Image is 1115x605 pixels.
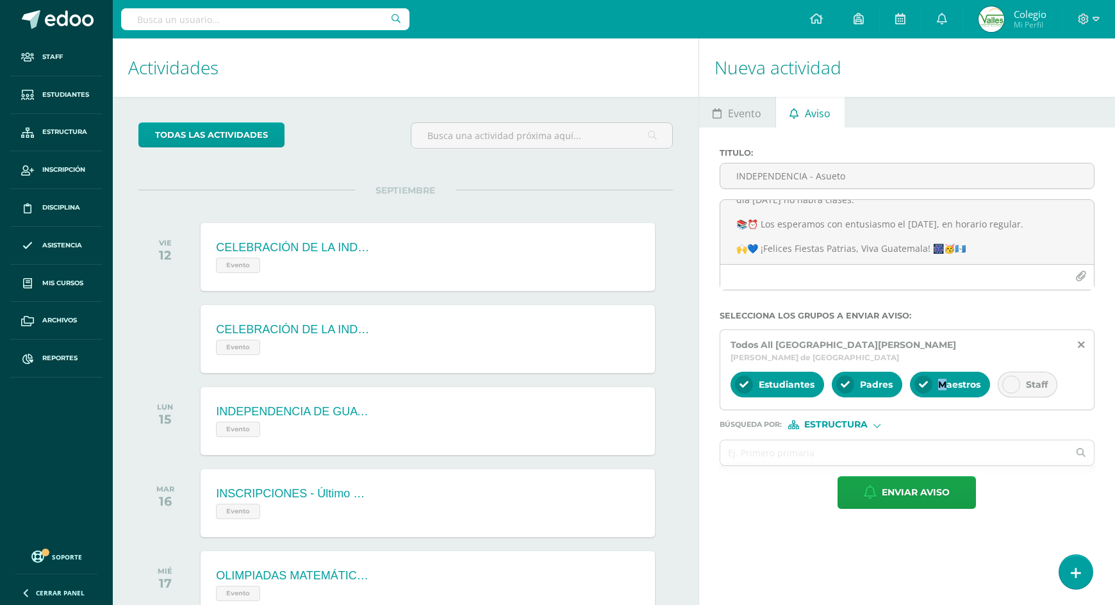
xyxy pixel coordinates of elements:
[216,504,260,519] span: Evento
[788,420,884,429] div: [object Object]
[159,247,172,263] div: 12
[10,151,103,189] a: Inscripción
[728,98,761,129] span: Evento
[10,189,103,227] a: Disciplina
[10,114,103,152] a: Estructura
[42,165,85,175] span: Inscripción
[216,586,260,601] span: Evento
[42,315,77,326] span: Archivos
[1014,19,1046,30] span: Mi Perfil
[121,8,409,30] input: Busca un usuario...
[216,569,370,583] div: OLIMPIADAS MATEMÁTICAS - Segunda Ronda
[42,52,63,62] span: Staff
[10,340,103,377] a: Reportes
[42,278,83,288] span: Mis cursos
[216,340,260,355] span: Evento
[216,323,370,336] div: CELEBRACIÓN DE LA INDEPENDENCIA
[759,379,814,390] span: Estudiantes
[10,76,103,114] a: Estudiantes
[1026,379,1048,390] span: Staff
[838,476,976,509] button: Enviar aviso
[720,200,1094,264] textarea: Estimados padres de familia y estudiantes: Con motivo de la celebración de la Independencia de [G...
[720,311,1094,320] label: Selecciona los grupos a enviar aviso :
[42,127,87,137] span: Estructura
[42,203,80,213] span: Disciplina
[216,241,370,254] div: CELEBRACIÓN DE LA INDEPENDENCIA - Asiste todo el colegio
[804,421,868,428] span: Estructura
[805,98,830,129] span: Aviso
[860,379,893,390] span: Padres
[128,38,683,97] h1: Actividades
[158,576,172,591] div: 17
[138,122,285,147] a: todas las Actividades
[882,477,950,508] span: Enviar aviso
[714,38,1100,97] h1: Nueva actividad
[731,352,899,362] span: [PERSON_NAME] de [GEOGRAPHIC_DATA]
[355,185,456,196] span: SEPTIEMBRE
[216,405,370,419] div: INDEPENDENCIA DE GUATEMALA - Asueto
[158,567,172,576] div: MIÉ
[216,487,370,501] div: INSCRIPCIONES - Último día para realizar el proceso de Reinscripción ORDINARIA
[15,547,97,565] a: Soporte
[52,552,82,561] span: Soporte
[42,240,82,251] span: Asistencia
[411,123,672,148] input: Busca una actividad próxima aquí...
[216,258,260,273] span: Evento
[10,227,103,265] a: Asistencia
[979,6,1004,32] img: 6662caab5368120307d9ba51037d29bc.png
[938,379,980,390] span: Maestros
[720,440,1069,465] input: Ej. Primero primaria
[42,90,89,100] span: Estudiantes
[699,97,775,128] a: Evento
[1014,8,1046,21] span: Colegio
[10,38,103,76] a: Staff
[36,588,85,597] span: Cerrar panel
[731,339,956,351] span: Todos All [GEOGRAPHIC_DATA][PERSON_NAME]
[720,163,1094,188] input: Titulo
[157,411,173,427] div: 15
[720,148,1094,158] label: Titulo :
[157,402,173,411] div: LUN
[10,265,103,302] a: Mis cursos
[720,421,782,428] span: Búsqueda por :
[159,238,172,247] div: VIE
[156,493,174,509] div: 16
[216,422,260,437] span: Evento
[10,302,103,340] a: Archivos
[156,485,174,493] div: MAR
[42,353,78,363] span: Reportes
[776,97,845,128] a: Aviso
